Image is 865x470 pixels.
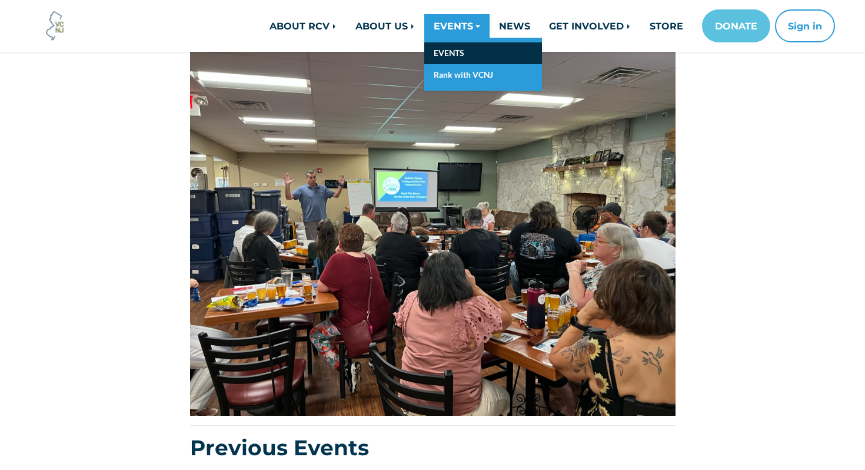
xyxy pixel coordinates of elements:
a: ABOUT US [346,14,424,38]
a: Rank with VCNJ [424,64,542,86]
nav: Main navigation [181,9,835,42]
a: ABOUT RCV [260,14,346,38]
a: EVENTS [424,42,542,64]
h2: Previous Events [190,435,676,461]
a: EVENTS [424,14,490,38]
a: STORE [640,14,693,38]
div: EVENTS [424,38,542,91]
a: NEWS [490,14,540,38]
a: DONATE [702,9,770,42]
img: Voter Choice NJ [39,10,71,42]
a: GET INVOLVED [540,14,640,38]
button: Sign in or sign up [775,9,835,42]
